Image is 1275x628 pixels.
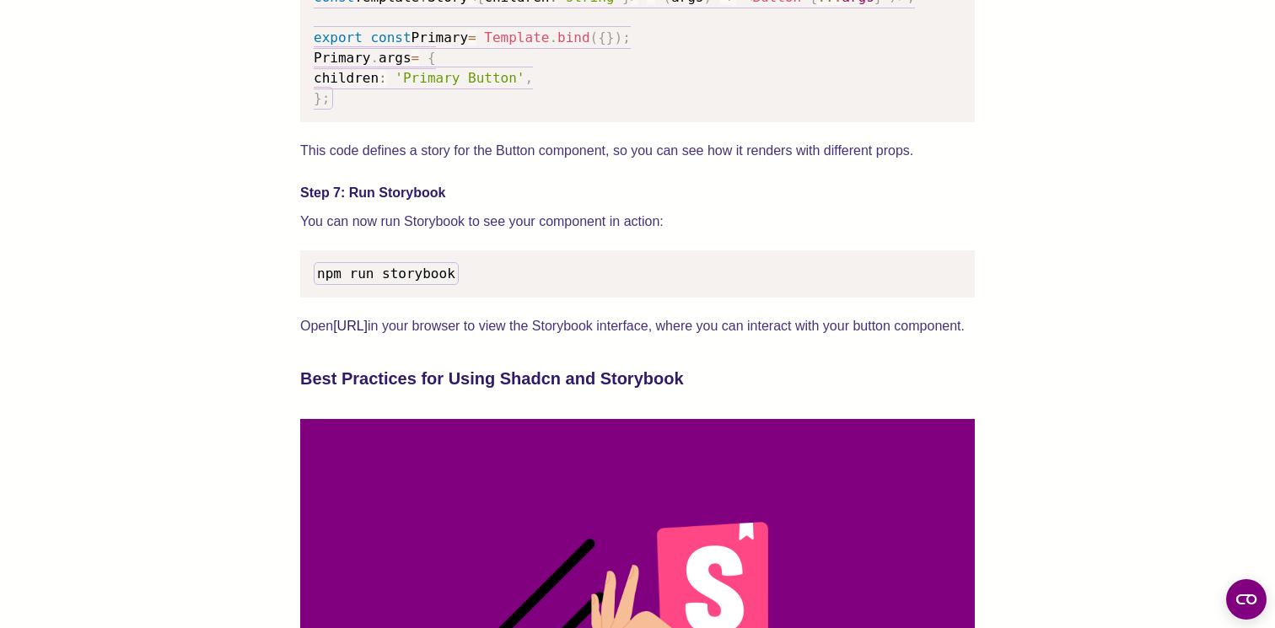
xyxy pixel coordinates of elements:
span: bind [557,30,590,46]
span: const [370,30,411,46]
h3: Best Practices for Using Shadcn and Storybook [300,365,975,392]
button: Open CMP widget [1226,579,1267,620]
span: . [549,30,557,46]
span: ( [590,30,599,46]
span: } [314,90,322,106]
p: You can now run Storybook to see your component in action: [300,210,975,233]
span: Primary [412,30,468,46]
span: Template [484,30,549,46]
span: { [598,30,606,46]
h4: Step 7: Run Storybook [300,183,975,203]
span: npm run storybook [317,266,455,282]
span: children [314,70,379,86]
span: Primary [314,50,370,66]
span: 'Primary Button' [395,70,525,86]
span: ; [622,30,631,46]
span: ) [614,30,622,46]
span: { [428,50,436,66]
p: Open in your browser to view the Storybook interface, where you can interact with your button com... [300,314,975,338]
span: = [412,50,420,66]
span: args [379,50,412,66]
a: [URL] [333,319,368,333]
span: export [314,30,363,46]
span: } [606,30,615,46]
p: This code defines a story for the Button component, so you can see how it renders with different ... [300,139,975,163]
span: . [370,50,379,66]
span: ; [322,90,331,106]
span: : [379,70,387,86]
span: , [525,70,533,86]
span: = [468,30,476,46]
